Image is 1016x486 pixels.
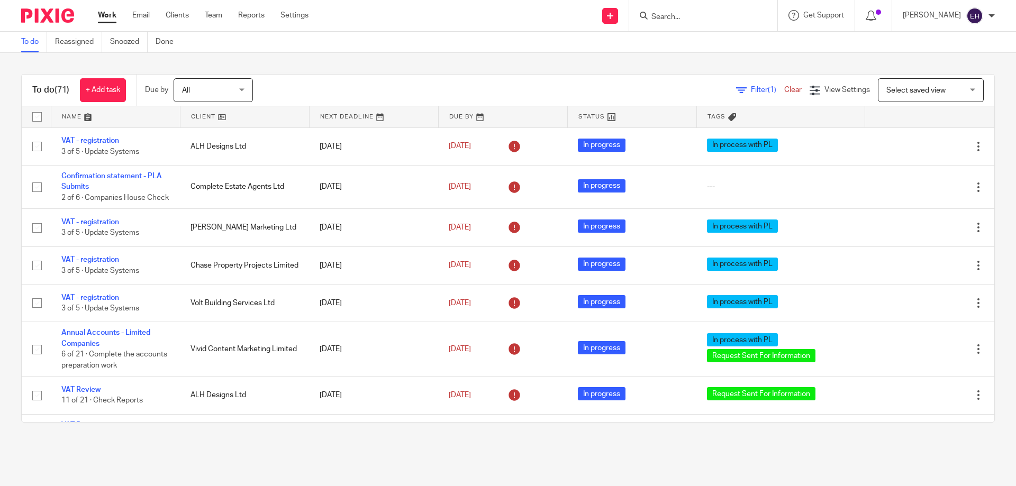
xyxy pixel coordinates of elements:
span: All [182,87,190,94]
h1: To do [32,85,69,96]
td: ALH Designs Ltd [180,127,309,165]
span: [DATE] [449,224,471,231]
span: [DATE] [449,345,471,353]
span: Filter [751,86,784,94]
td: [DATE] [309,127,438,165]
a: Reports [238,10,265,21]
a: To do [21,32,47,52]
a: VAT - registration [61,294,119,301]
td: [DATE] [309,414,438,469]
p: Due by [145,85,168,95]
span: In process with PL [707,139,778,152]
a: Annual Accounts - Limited Companies [61,329,150,347]
span: In progress [578,258,625,271]
td: [DATE] [309,322,438,377]
span: Request Sent For Information [707,387,815,400]
a: Confirmation statement - PLA Submits [61,172,162,190]
a: VAT - registration [61,218,119,226]
span: In process with PL [707,258,778,271]
a: VAT Review [61,386,101,393]
span: (1) [768,86,776,94]
td: [DATE] [309,284,438,322]
p: [PERSON_NAME] [903,10,961,21]
td: Theseus Risk Management Limited [180,414,309,469]
td: [DATE] [309,377,438,414]
span: 2 of 6 · Companies House Check [61,194,169,201]
a: Team [205,10,222,21]
a: Done [156,32,182,52]
a: Clients [166,10,189,21]
td: Volt Building Services Ltd [180,284,309,322]
td: Chase Property Projects Limited [180,246,309,284]
span: [DATE] [449,183,471,190]
td: Vivid Content Marketing Limited [180,322,309,377]
td: ALH Designs Ltd [180,377,309,414]
span: In process with PL [707,333,778,346]
span: 3 of 5 · Update Systems [61,267,139,274]
span: 3 of 5 · Update Systems [61,148,139,155]
span: In progress [578,219,625,233]
span: Request Sent For Information [707,349,815,362]
td: [DATE] [309,165,438,208]
input: Search [650,13,746,22]
img: svg%3E [966,7,983,24]
span: Get Support [803,12,844,19]
span: In progress [578,341,625,354]
span: 6 of 21 · Complete the accounts preparation work [61,351,167,369]
span: View Settings [824,86,870,94]
a: VAT - registration [61,137,119,144]
a: Snoozed [110,32,148,52]
div: --- [707,181,854,192]
a: VAT - registration [61,256,119,263]
a: Email [132,10,150,21]
a: VAT Review [61,421,101,429]
a: Settings [280,10,309,21]
span: In process with PL [707,219,778,233]
a: Clear [784,86,802,94]
a: + Add task [80,78,126,102]
span: [DATE] [449,391,471,399]
span: 3 of 5 · Update Systems [61,229,139,236]
td: Complete Estate Agents Ltd [180,165,309,208]
span: In process with PL [707,295,778,308]
span: Tags [707,114,725,120]
img: Pixie [21,8,74,23]
span: [DATE] [449,299,471,307]
span: 3 of 5 · Update Systems [61,305,139,312]
span: [DATE] [449,262,471,269]
span: (71) [55,86,69,94]
td: [DATE] [309,246,438,284]
span: In progress [578,295,625,308]
a: Work [98,10,116,21]
a: Reassigned [55,32,102,52]
span: In progress [578,139,625,152]
span: 11 of 21 · Check Reports [61,397,143,405]
td: [PERSON_NAME] Marketing Ltd [180,209,309,246]
span: In progress [578,387,625,400]
span: In progress [578,179,625,192]
td: [DATE] [309,209,438,246]
span: [DATE] [449,143,471,150]
span: Select saved view [886,87,946,94]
